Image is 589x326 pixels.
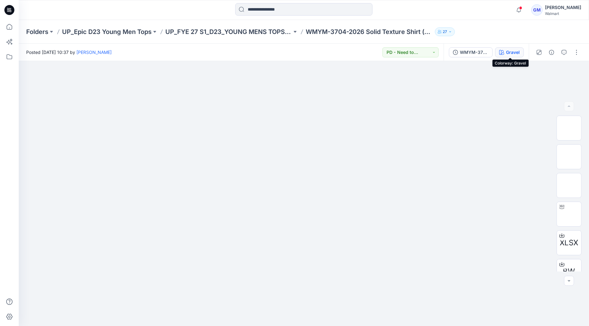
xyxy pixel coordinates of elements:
[547,47,557,57] button: Details
[435,27,455,36] button: 27
[165,27,292,36] a: UP_FYE 27 S1_D23_YOUNG MENS TOPS EPIC
[26,49,112,55] span: Posted [DATE] 10:37 by
[563,266,575,277] span: BW
[495,47,524,57] button: Gravel
[460,49,489,56] div: WMYM-3704-2026 Solid Texture Shirt (set)_Full Colorway
[531,4,543,16] div: GM
[449,47,493,57] button: WMYM-3704-2026 Solid Texture Shirt (set)_Full Colorway
[306,27,432,36] p: WMYM-3704-2026 Solid Texture Shirt (set)
[506,49,520,56] div: Gravel
[545,11,581,16] div: Walmart
[62,27,152,36] a: UP_Epic D23 Young Men Tops
[26,27,48,36] a: Folders
[545,4,581,11] div: [PERSON_NAME]
[76,50,112,55] a: [PERSON_NAME]
[560,237,578,248] span: XLSX
[443,28,447,35] p: 27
